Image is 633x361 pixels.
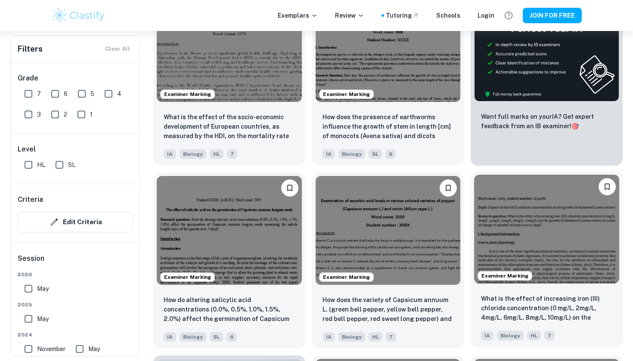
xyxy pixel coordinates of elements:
[117,89,121,99] span: 4
[478,272,532,280] span: Examiner Marking
[323,332,335,342] span: IA
[161,90,214,98] span: Examiner Marking
[527,331,541,340] span: HL
[18,271,133,278] span: 2026
[37,284,49,293] span: May
[523,8,582,23] button: JOIN FOR FREE
[386,11,419,20] a: Tutoring
[474,175,619,283] img: Biology IA example thumbnail: What is the effect of increasing iron (I
[180,332,206,342] span: Biology
[320,90,373,98] span: Examiner Marking
[37,314,49,324] span: May
[323,149,335,159] span: IA
[278,11,318,20] p: Exemplars
[338,149,365,159] span: Biology
[481,294,612,323] p: What is the effect of increasing iron (III) chloride concentration (0 mg/L, 2mg/L, 4mg/L, 6mg/L, ...
[164,112,295,142] p: What is the effect of the socio-economic development of European countries, as measured by the HD...
[599,178,616,195] button: Please log in to bookmark exemplars
[312,173,464,348] a: Examiner MarkingPlease log in to bookmark exemplarsHow does the variety of Capsicum annuum L. (gr...
[471,173,623,348] a: Examiner MarkingPlease log in to bookmark exemplarsWhat is the effect of increasing iron (III) ch...
[478,11,494,20] a: Login
[64,110,67,119] span: 2
[68,160,75,170] span: SL
[323,295,454,324] p: How does the variety of Capsicum annuum L. (green bell pepper, yellow bell pepper, red bell peppe...
[18,73,133,83] h6: Grade
[180,149,206,159] span: Biology
[335,11,364,20] p: Review
[18,301,133,309] span: 2025
[18,212,133,232] button: Edit Criteria
[316,176,461,284] img: Biology IA example thumbnail: How does the variety of Capsicum annuum
[164,149,176,159] span: IA
[18,194,43,205] h6: Criteria
[37,110,41,119] span: 3
[37,344,65,354] span: November
[385,149,396,159] span: 6
[37,160,45,170] span: HL
[544,331,555,340] span: 7
[157,176,302,284] img: Biology IA example thumbnail: How do altering salicylic acid concentra
[153,173,305,348] a: Examiner MarkingPlease log in to bookmark exemplarsHow do altering salicylic acid concentrations ...
[440,179,457,197] button: Please log in to bookmark exemplars
[161,273,214,281] span: Examiner Marking
[18,144,133,154] h6: Level
[18,43,43,55] h6: Filters
[369,149,382,159] span: SL
[164,295,295,324] p: How do altering salicylic acid concentrations (0.0%, 0.5%, 1.0%, 1.5%, 2.0%) affect the germinati...
[37,89,41,99] span: 7
[481,331,493,340] span: IA
[18,331,133,339] span: 2024
[210,149,223,159] span: HL
[497,331,524,340] span: Biology
[227,149,237,159] span: 7
[481,112,612,131] p: Want full marks on your IA ? Get expert feedback from an IB examiner!
[323,112,454,142] p: How does the presence of earthworms influence the growth of stem in length [cm] of monocots (Aven...
[90,89,94,99] span: 5
[227,332,237,342] span: 6
[338,332,365,342] span: Biology
[571,123,579,130] span: 🎯
[369,332,382,342] span: HL
[210,332,223,342] span: SL
[88,344,100,354] span: May
[90,110,93,119] span: 1
[18,253,133,271] h6: Session
[320,273,373,281] span: Examiner Marking
[64,89,68,99] span: 6
[281,179,298,197] button: Please log in to bookmark exemplars
[436,11,460,20] a: Schools
[51,7,106,24] img: Clastify logo
[501,8,516,23] button: Help and Feedback
[164,332,176,342] span: IA
[386,332,396,342] span: 7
